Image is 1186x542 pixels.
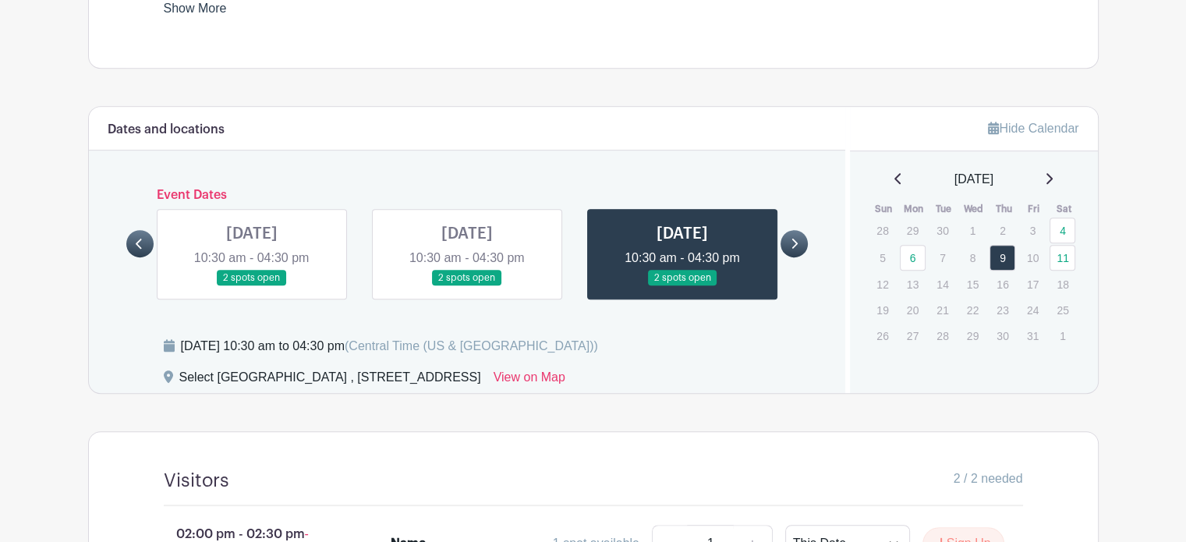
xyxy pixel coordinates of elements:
p: 21 [929,298,955,322]
p: 16 [990,272,1015,296]
p: 31 [1020,324,1046,348]
a: View on Map [494,368,565,393]
p: 5 [869,246,895,270]
p: 2 [990,218,1015,243]
p: 14 [929,272,955,296]
span: 2 / 2 needed [954,469,1023,488]
th: Fri [1019,201,1050,217]
p: 23 [990,298,1015,322]
h4: Visitors [164,469,229,492]
th: Wed [959,201,990,217]
a: 6 [900,245,926,271]
a: Show More [164,2,227,21]
h6: Dates and locations [108,122,225,137]
p: 29 [900,218,926,243]
p: 30 [929,218,955,243]
p: 1 [1050,324,1075,348]
p: 13 [900,272,926,296]
th: Sat [1049,201,1079,217]
p: 28 [869,218,895,243]
a: 11 [1050,245,1075,271]
a: Hide Calendar [988,122,1078,135]
p: 12 [869,272,895,296]
p: 24 [1020,298,1046,322]
p: 1 [960,218,986,243]
p: 27 [900,324,926,348]
a: 4 [1050,218,1075,243]
p: 8 [960,246,986,270]
th: Tue [929,201,959,217]
th: Mon [899,201,929,217]
span: [DATE] [954,170,993,189]
p: 28 [929,324,955,348]
p: 15 [960,272,986,296]
p: 3 [1020,218,1046,243]
p: 20 [900,298,926,322]
p: 19 [869,298,895,322]
p: 17 [1020,272,1046,296]
p: 18 [1050,272,1075,296]
p: 30 [990,324,1015,348]
div: Select [GEOGRAPHIC_DATA] , [STREET_ADDRESS] [179,368,481,393]
th: Sun [869,201,899,217]
a: 9 [990,245,1015,271]
p: 7 [929,246,955,270]
h6: Event Dates [154,188,781,203]
th: Thu [989,201,1019,217]
span: (Central Time (US & [GEOGRAPHIC_DATA])) [345,339,598,352]
p: 22 [960,298,986,322]
p: 25 [1050,298,1075,322]
div: [DATE] 10:30 am to 04:30 pm [181,337,598,356]
p: 10 [1020,246,1046,270]
p: 26 [869,324,895,348]
p: 29 [960,324,986,348]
